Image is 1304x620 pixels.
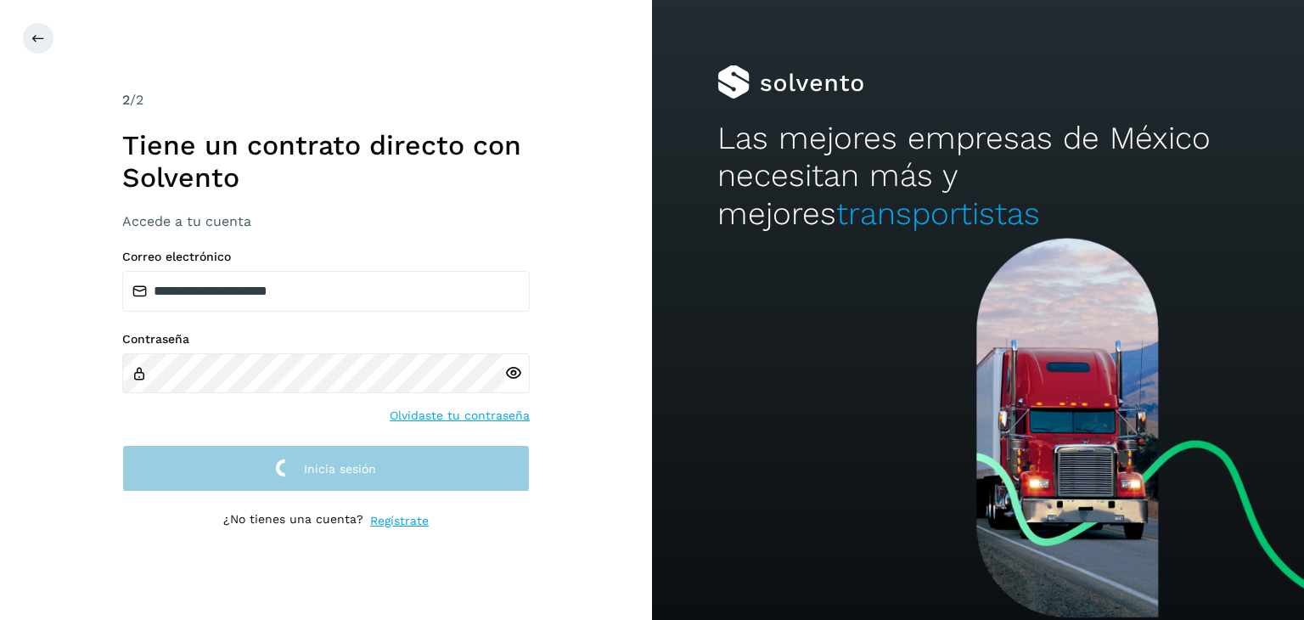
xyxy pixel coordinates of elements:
div: /2 [122,90,530,110]
p: ¿No tienes una cuenta? [223,512,363,530]
h3: Accede a tu cuenta [122,213,530,229]
h2: Las mejores empresas de México necesitan más y mejores [717,120,1239,233]
a: Regístrate [370,512,429,530]
a: Olvidaste tu contraseña [390,407,530,425]
span: Inicia sesión [304,463,376,475]
button: Inicia sesión [122,445,530,492]
label: Contraseña [122,332,530,347]
label: Correo electrónico [122,250,530,264]
h1: Tiene un contrato directo con Solvento [122,129,530,194]
span: transportistas [836,195,1040,232]
span: 2 [122,92,130,108]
